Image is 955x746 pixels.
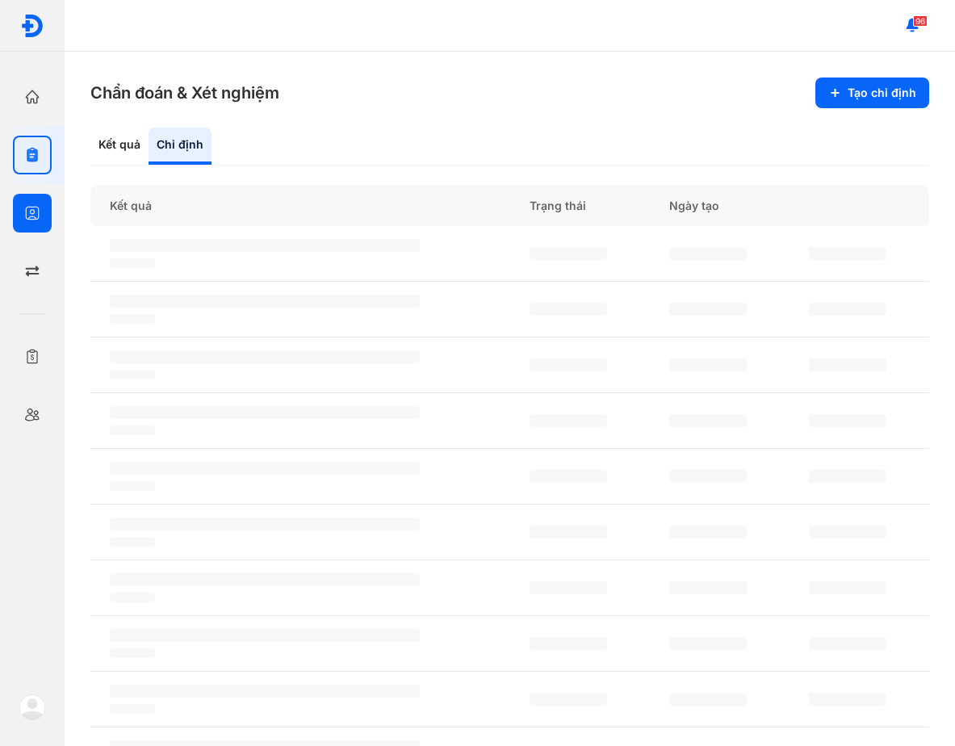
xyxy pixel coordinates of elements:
[809,581,886,594] span: ‌
[530,693,607,706] span: ‌
[809,470,886,483] span: ‌
[110,295,420,308] span: ‌
[110,648,155,658] span: ‌
[669,526,747,539] span: ‌
[110,462,420,475] span: ‌
[809,414,886,427] span: ‌
[90,82,279,104] h3: Chẩn đoán & Xét nghiệm
[110,258,155,268] span: ‌
[669,247,747,260] span: ‌
[110,481,155,491] span: ‌
[809,526,886,539] span: ‌
[110,425,155,435] span: ‌
[530,581,607,594] span: ‌
[809,247,886,260] span: ‌
[530,637,607,650] span: ‌
[809,637,886,650] span: ‌
[530,414,607,427] span: ‌
[110,350,420,363] span: ‌
[530,358,607,371] span: ‌
[110,685,420,698] span: ‌
[110,314,155,324] span: ‌
[669,581,747,594] span: ‌
[530,247,607,260] span: ‌
[110,239,420,252] span: ‌
[110,518,420,530] span: ‌
[510,186,650,226] div: Trạng thái
[669,358,747,371] span: ‌
[669,414,747,427] span: ‌
[110,537,155,547] span: ‌
[913,15,928,27] span: 96
[669,637,747,650] span: ‌
[110,573,420,586] span: ‌
[110,704,155,714] span: ‌
[149,128,212,165] div: Chỉ định
[809,358,886,371] span: ‌
[110,406,420,419] span: ‌
[19,694,45,720] img: logo
[530,526,607,539] span: ‌
[530,470,607,483] span: ‌
[530,303,607,316] span: ‌
[110,629,420,642] span: ‌
[90,186,510,226] div: Kết quả
[90,128,149,165] div: Kết quả
[815,78,929,108] button: Tạo chỉ định
[110,370,155,379] span: ‌
[110,593,155,602] span: ‌
[669,693,747,706] span: ‌
[809,693,886,706] span: ‌
[650,186,790,226] div: Ngày tạo
[20,14,44,38] img: logo
[809,303,886,316] span: ‌
[669,303,747,316] span: ‌
[669,470,747,483] span: ‌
